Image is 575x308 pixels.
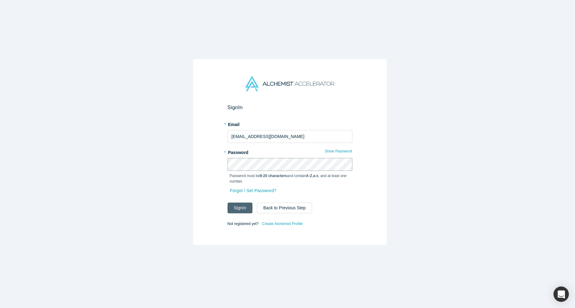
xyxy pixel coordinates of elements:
[260,174,287,178] strong: 8-20 characters
[306,174,312,178] strong: A-Z
[313,174,318,178] strong: a-z
[230,185,277,196] a: Forgot / Set Password?
[228,104,352,111] h2: Sign In
[228,147,352,156] label: Password
[324,147,352,155] button: Show Password
[228,222,259,226] span: Not registered yet?
[230,173,350,184] p: Password must be and contain , , and at least one number.
[262,220,303,228] a: Create Alchemist Profile
[228,119,352,128] label: Email
[228,203,253,213] button: SignIn
[245,76,334,91] img: Alchemist Accelerator Logo
[257,203,312,213] button: Back to Previous Step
